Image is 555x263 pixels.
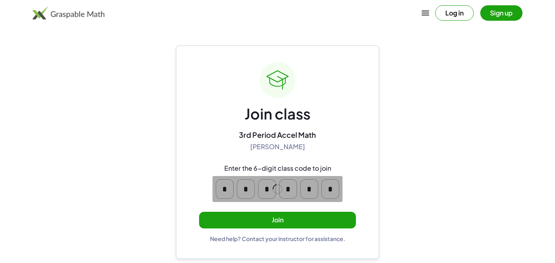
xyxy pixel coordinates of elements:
div: Need help? Contact your instructor for assistance. [210,235,345,242]
button: Log in [435,5,474,21]
div: [PERSON_NAME] [250,143,305,151]
div: Join class [245,104,310,124]
div: 3rd Period Accel Math [239,130,316,139]
button: Join [199,212,356,228]
div: Enter the 6-digit class code to join [224,164,331,173]
button: Sign up [480,5,522,21]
